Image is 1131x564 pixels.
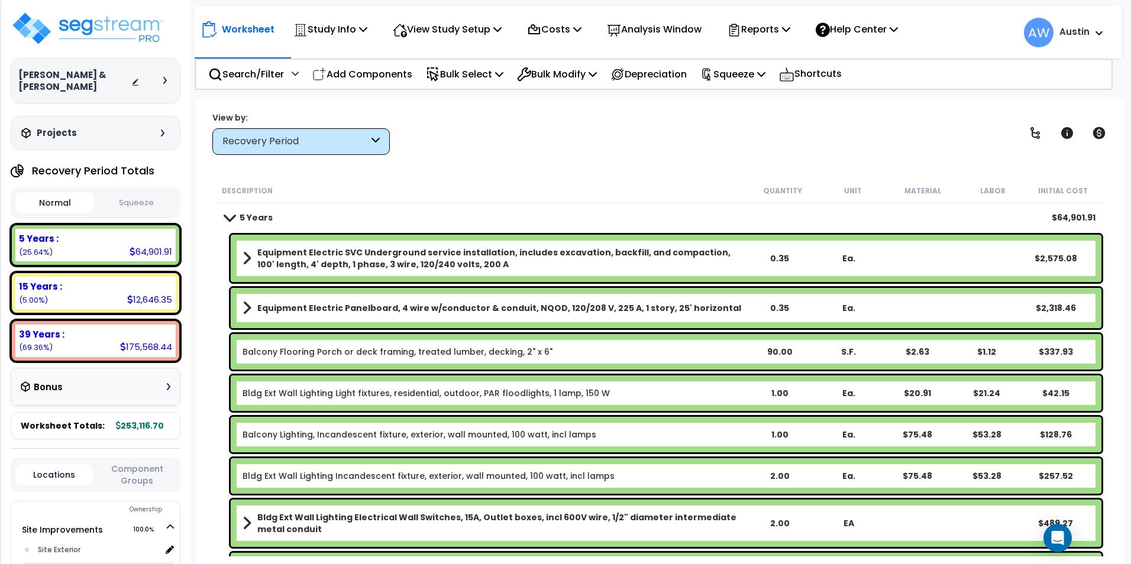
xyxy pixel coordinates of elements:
div: Ea. [815,470,883,482]
div: $75.48 [884,429,952,440]
div: $75.48 [884,470,952,482]
p: View Study Setup [393,21,502,37]
div: 1.00 [746,429,814,440]
p: Shortcuts [779,66,842,83]
div: 0.35 [746,252,814,264]
div: $2.63 [884,346,952,358]
div: Add Components [306,60,419,88]
a: Assembly Title [243,300,745,316]
div: $489.27 [1022,517,1090,529]
div: 90.00 [746,346,814,358]
h4: Recovery Period Totals [32,165,154,177]
p: Reports [727,21,790,37]
div: Ownership [35,503,180,517]
p: Search/Filter [208,66,284,82]
button: Squeeze [97,193,176,213]
h3: [PERSON_NAME] & [PERSON_NAME] [18,69,131,93]
b: Equipment Electric SVC Underground service installation, includes excavation, backfill, and compa... [257,247,745,270]
div: $53.28 [953,470,1021,482]
a: Individual Item [243,429,596,440]
small: 69.3626457677427% [19,342,53,352]
div: $20.91 [884,387,952,399]
div: 1.00 [746,387,814,399]
div: $21.24 [953,387,1021,399]
b: 5 Years : [19,232,59,245]
p: Bulk Select [426,66,503,82]
b: Bldg Ext Wall Lighting Electrical Wall Switches, 15A, Outlet boxes, incl 600V wire, 1/2" diameter... [257,511,745,535]
p: Bulk Modify [517,66,597,82]
div: View by: [212,112,390,124]
div: $128.76 [1022,429,1090,440]
div: Recovery Period [222,135,369,148]
div: Open Intercom Messenger [1043,524,1072,552]
h3: Bonus [34,383,63,393]
p: Add Components [312,66,412,82]
span: AW [1024,18,1054,47]
div: S.F. [815,346,883,358]
b: 15 Years : [19,280,62,293]
a: Site Improvements 100.0% [22,524,103,536]
div: Site Exterior [35,543,161,557]
div: $257.52 [1022,470,1090,482]
p: Squeeze [700,66,765,82]
div: 12,646.35 [127,293,172,306]
a: Assembly Title [243,247,745,270]
div: Shortcuts [773,60,848,89]
div: Ea. [815,429,883,440]
div: $42.15 [1022,387,1090,399]
div: $2,318.46 [1022,302,1090,314]
div: $53.28 [953,429,1021,440]
img: logo_pro_r.png [11,11,164,46]
div: $2,575.08 [1022,252,1090,264]
a: Assembly Title [243,511,745,535]
p: Analysis Window [607,21,702,37]
b: 39 Years : [19,328,64,341]
a: Individual Item [243,470,615,482]
div: Ea. [815,252,883,264]
div: $337.93 [1022,346,1090,358]
small: Quantity [763,186,802,196]
a: Individual Item [243,346,552,358]
div: EA [815,517,883,529]
button: Normal [15,192,94,213]
span: 100.0% [133,523,164,537]
div: Ea. [815,387,883,399]
div: 2.00 [746,470,814,482]
p: Study Info [293,21,367,37]
div: Ea. [815,302,883,314]
small: Initial Cost [1038,186,1088,196]
b: Austin [1059,25,1090,38]
p: Help Center [816,21,898,37]
small: 25.641101515625007% [19,247,53,257]
small: Description [222,186,273,196]
small: Unit [844,186,862,196]
p: Costs [527,21,581,37]
div: 0.35 [746,302,814,314]
small: 4.996252716632289% [19,295,48,305]
b: 5 Years [240,212,273,223]
div: $64,901.91 [1052,212,1096,223]
a: Individual Item [243,387,610,399]
p: Depreciation [610,66,687,82]
button: Locations [15,464,93,485]
span: Worksheet Totals: [21,420,105,432]
div: 64,901.91 [130,245,172,258]
p: Worksheet [222,21,274,37]
div: 175,568.44 [120,341,172,353]
b: Equipment Electric Panelboard, 4 wire w/conductor & conduit, NQOD, 120/208 V, 225 A, 1 story, 25'... [257,302,741,314]
div: Depreciation [604,60,693,88]
div: 2.00 [746,517,814,529]
small: Material [904,186,941,196]
button: Component Groups [99,462,176,487]
b: 253,116.70 [116,420,164,432]
div: $1.12 [953,346,1021,358]
h3: Projects [37,127,77,139]
small: Labor [980,186,1006,196]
